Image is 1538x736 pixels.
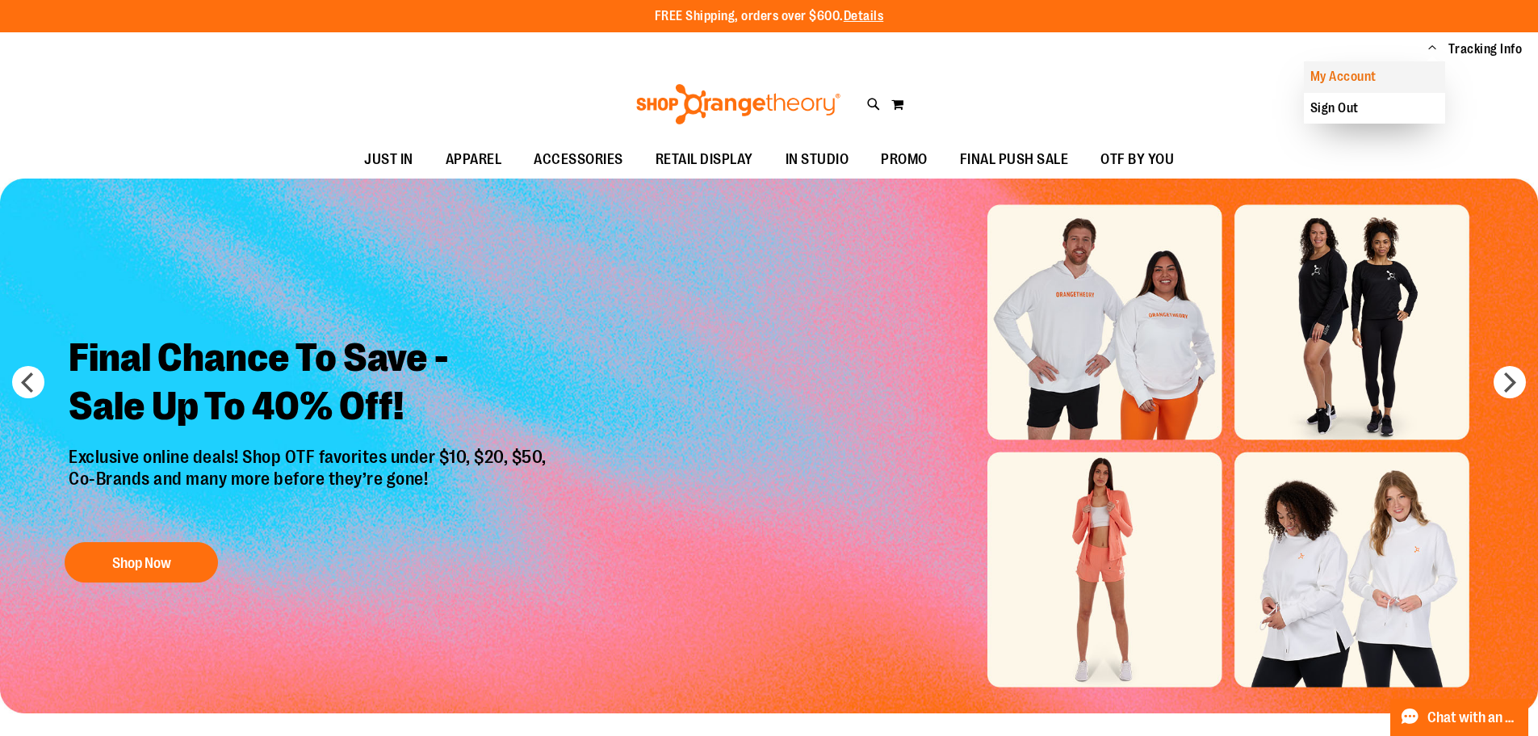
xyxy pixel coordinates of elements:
[769,141,865,179] a: IN STUDIO
[348,141,430,179] a: JUST IN
[881,141,928,178] span: PROMO
[1427,710,1519,725] span: Chat with an Expert
[844,9,884,23] a: Details
[655,7,884,26] p: FREE Shipping, orders over $600.
[65,542,218,582] button: Shop Now
[12,366,44,398] button: prev
[944,141,1085,179] a: FINAL PUSH SALE
[1084,141,1190,179] a: OTF BY YOU
[57,322,563,447] h2: Final Chance To Save - Sale Up To 40% Off!
[364,141,413,178] span: JUST IN
[656,141,753,178] span: RETAIL DISPLAY
[1494,366,1526,398] button: next
[639,141,769,179] a: RETAIL DISPLAY
[1390,699,1529,736] button: Chat with an Expert
[57,447,563,526] p: Exclusive online deals! Shop OTF favorites under $10, $20, $50, Co-Brands and many more before th...
[534,141,623,178] span: ACCESSORIES
[430,141,518,179] a: APPAREL
[865,141,944,179] a: PROMO
[57,322,563,591] a: Final Chance To Save -Sale Up To 40% Off! Exclusive online deals! Shop OTF favorites under $10, $...
[1304,61,1445,92] a: My Account
[1100,141,1174,178] span: OTF BY YOU
[786,141,849,178] span: IN STUDIO
[518,141,639,179] a: ACCESSORIES
[634,84,843,124] img: Shop Orangetheory
[1428,41,1436,57] button: Account menu
[446,141,502,178] span: APPAREL
[1448,40,1523,58] a: Tracking Info
[960,141,1069,178] span: FINAL PUSH SALE
[1304,93,1445,124] a: Sign Out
